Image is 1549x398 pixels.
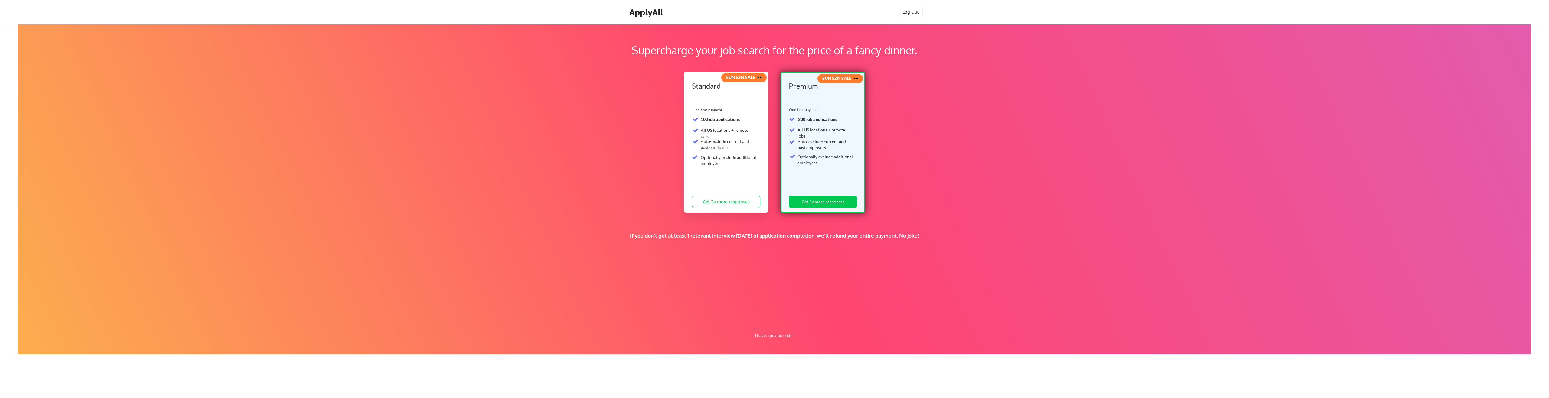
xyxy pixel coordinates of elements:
button: Get 5x more responses [789,196,857,208]
div: If you don't get at least 1 relevant interview [DATE] of application completion, we'll refund you... [123,232,1426,239]
button: Get 3x more responses [692,196,760,208]
div: ApplyAll [629,7,665,18]
div: Auto-exclude current and past employers [701,138,757,150]
div: One-time payment [789,107,820,112]
div: All US locations + remote jobs [701,127,757,139]
strong: SUN SZN SALE 🕶️ [726,75,762,80]
div: Optionally exclude additional employers [797,154,853,166]
strong: SUN SZN SALE 🕶️ [822,76,858,81]
div: Optionally exclude additional employers [701,154,757,166]
div: Premium [789,82,855,89]
div: One-time payment [693,108,724,112]
div: All US locations + remote jobs [797,127,853,139]
strong: 100 job applications [701,117,740,122]
button: Log Out [899,6,923,18]
button: I have a promo code [752,332,796,339]
div: Standard [692,82,758,89]
strong: 200 job applications [798,117,837,122]
div: Supercharge your job search for the price of a fancy dinner. [57,42,1492,58]
div: Auto-exclude current and past employers [797,139,853,150]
